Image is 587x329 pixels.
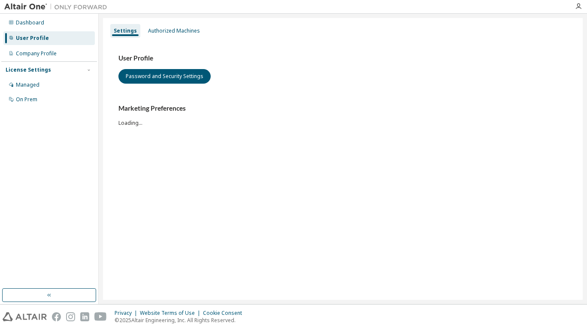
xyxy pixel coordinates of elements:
[148,27,200,34] div: Authorized Machines
[52,312,61,321] img: facebook.svg
[114,27,137,34] div: Settings
[3,312,47,321] img: altair_logo.svg
[203,310,247,317] div: Cookie Consent
[115,310,140,317] div: Privacy
[80,312,89,321] img: linkedin.svg
[118,104,567,126] div: Loading...
[16,50,57,57] div: Company Profile
[115,317,247,324] p: © 2025 Altair Engineering, Inc. All Rights Reserved.
[140,310,203,317] div: Website Terms of Use
[118,54,567,63] h3: User Profile
[66,312,75,321] img: instagram.svg
[16,96,37,103] div: On Prem
[118,69,211,84] button: Password and Security Settings
[4,3,112,11] img: Altair One
[6,66,51,73] div: License Settings
[16,19,44,26] div: Dashboard
[16,35,49,42] div: User Profile
[94,312,107,321] img: youtube.svg
[16,81,39,88] div: Managed
[118,104,567,113] h3: Marketing Preferences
